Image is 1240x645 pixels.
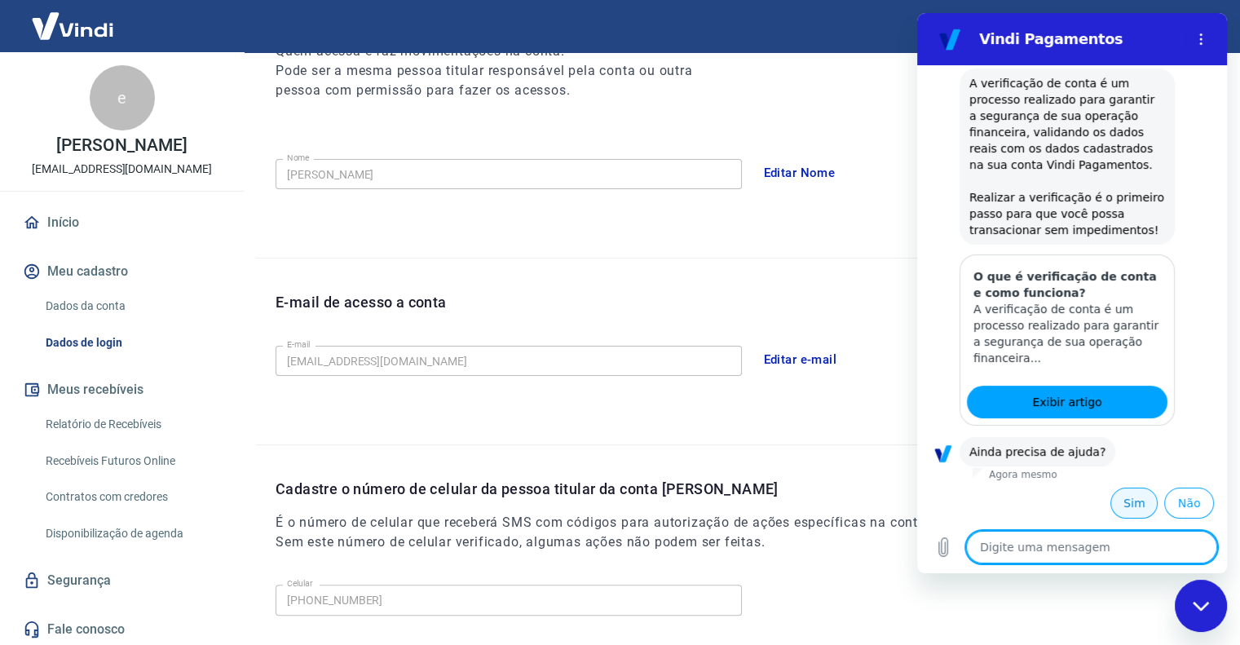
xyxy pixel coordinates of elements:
button: Sair [1162,11,1220,42]
a: Dados da conta [39,289,224,323]
div: e [90,65,155,130]
p: Cadastre o número de celular da pessoa titular da conta [PERSON_NAME] [276,478,1220,500]
img: Vindi [20,1,126,51]
a: Início [20,205,224,241]
button: Meu cadastro [20,254,224,289]
label: Nome [287,152,310,164]
a: Relatório de Recebíveis [39,408,224,441]
button: Meus recebíveis [20,372,224,408]
label: E-mail [287,338,310,351]
iframe: Botão para abrir a janela de mensagens, conversa em andamento [1175,580,1227,632]
a: Disponibilização de agenda [39,517,224,550]
iframe: Janela de mensagens [917,13,1227,573]
p: [PERSON_NAME] [56,137,187,154]
h6: Pode ser a mesma pessoa titular responsável pela conta ou outra pessoa com permissão para fazer o... [276,61,722,100]
a: Recebíveis Futuros Online [39,444,224,478]
button: Editar Nome [755,156,845,190]
button: Editar e-mail [755,342,846,377]
p: [EMAIL_ADDRESS][DOMAIN_NAME] [32,161,212,178]
p: E-mail de acesso a conta [276,291,447,313]
a: Contratos com credores [39,480,224,514]
label: Celular [287,577,313,590]
h6: É o número de celular que receberá SMS com códigos para autorização de ações específicas na conta... [276,513,1220,552]
a: Segurança [20,563,224,599]
a: Dados de login [39,326,224,360]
